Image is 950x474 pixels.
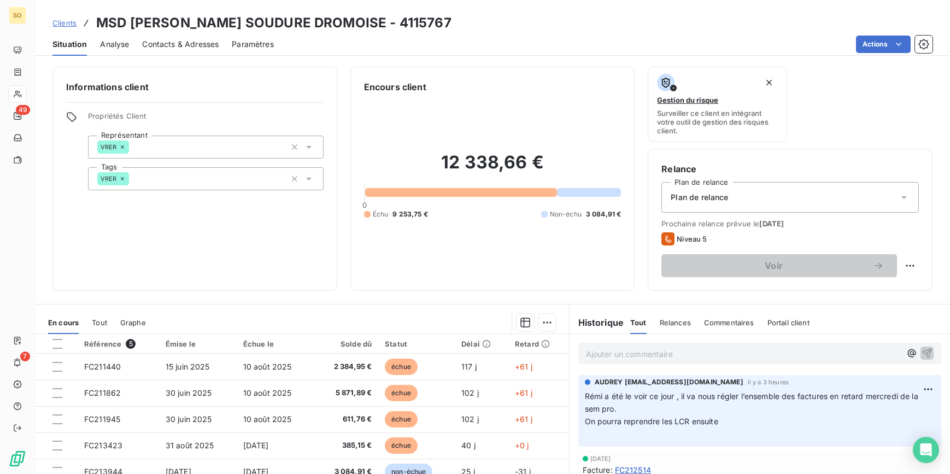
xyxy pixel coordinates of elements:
span: Gestion du risque [657,96,718,104]
span: 10 août 2025 [243,388,292,397]
button: Gestion du risqueSurveiller ce client en intégrant votre outil de gestion des risques client. [648,67,787,142]
span: échue [385,411,418,428]
span: On pourra reprendre les LCR ensuite [585,417,718,426]
h3: MSD [PERSON_NAME] SOUDURE DROMOISE - 4115767 [96,13,451,33]
span: 0 [362,201,367,209]
span: 5 [126,339,136,349]
span: Contacts & Adresses [142,39,219,50]
span: 102 j [461,414,479,424]
span: Tout [92,318,107,327]
span: +61 j [515,388,532,397]
span: 10 août 2025 [243,414,292,424]
div: SO [9,7,26,24]
span: 40 j [461,441,476,450]
span: 3 084,91 € [586,209,621,219]
span: Plan de relance [671,192,728,203]
span: +61 j [515,362,532,371]
span: Prochaine relance prévue le [661,219,919,228]
a: Clients [52,17,77,28]
span: En cours [48,318,79,327]
span: Paramètres [232,39,274,50]
span: Portail client [767,318,810,327]
span: Commentaires [704,318,754,327]
span: [DATE] [243,441,269,450]
span: 15 juin 2025 [166,362,210,371]
h2: 12 338,66 € [364,151,621,184]
span: échue [385,359,418,375]
span: FC211945 [84,414,120,424]
div: Statut [385,340,448,348]
span: VRER [101,144,117,150]
span: échue [385,385,418,401]
span: Non-échu [550,209,582,219]
span: Voir [675,261,873,270]
span: échue [385,437,418,454]
span: 31 août 2025 [166,441,214,450]
span: Surveiller ce client en intégrant votre outil de gestion des risques client. [657,109,777,135]
span: 611,76 € [321,414,372,425]
span: Propriétés Client [88,112,324,127]
span: 49 [16,105,30,115]
button: Actions [856,36,911,53]
div: Open Intercom Messenger [913,437,939,463]
button: Voir [661,254,897,277]
h6: Informations client [66,80,324,93]
span: +61 j [515,414,532,424]
span: 102 j [461,388,479,397]
span: VRER [101,175,117,182]
div: Référence [84,339,153,349]
span: 5 871,89 € [321,388,372,399]
span: Tout [630,318,647,327]
div: Solde dû [321,340,372,348]
span: 30 juin 2025 [166,414,212,424]
span: 9 253,75 € [392,209,428,219]
span: 117 j [461,362,477,371]
span: Situation [52,39,87,50]
span: 10 août 2025 [243,362,292,371]
div: Émise le [166,340,230,348]
span: FC211440 [84,362,121,371]
div: Retard [515,340,562,348]
span: +0 j [515,441,529,450]
img: Logo LeanPay [9,450,26,467]
span: Échu [373,209,389,219]
span: Graphe [120,318,146,327]
div: Délai [461,340,502,348]
span: AUDREY [EMAIL_ADDRESS][DOMAIN_NAME] [595,377,743,387]
span: Niveau 5 [677,235,707,243]
h6: Encours client [364,80,426,93]
span: Analyse [100,39,129,50]
span: [DATE] [590,455,611,462]
span: il y a 3 heures [748,379,789,385]
span: Relances [660,318,691,327]
span: 30 juin 2025 [166,388,212,397]
span: Rémi a été le voir ce jour , il va nous régler l’ensemble des factures en retard mercredi de la s... [585,391,920,413]
span: Clients [52,19,77,27]
div: Échue le [243,340,308,348]
span: FC213423 [84,441,122,450]
h6: Historique [570,316,624,329]
span: 2 384,95 € [321,361,372,372]
span: 7 [20,352,30,361]
input: Ajouter une valeur [129,174,138,184]
h6: Relance [661,162,919,175]
span: [DATE] [759,219,784,228]
span: 385,15 € [321,440,372,451]
span: FC211862 [84,388,121,397]
input: Ajouter une valeur [129,142,138,152]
